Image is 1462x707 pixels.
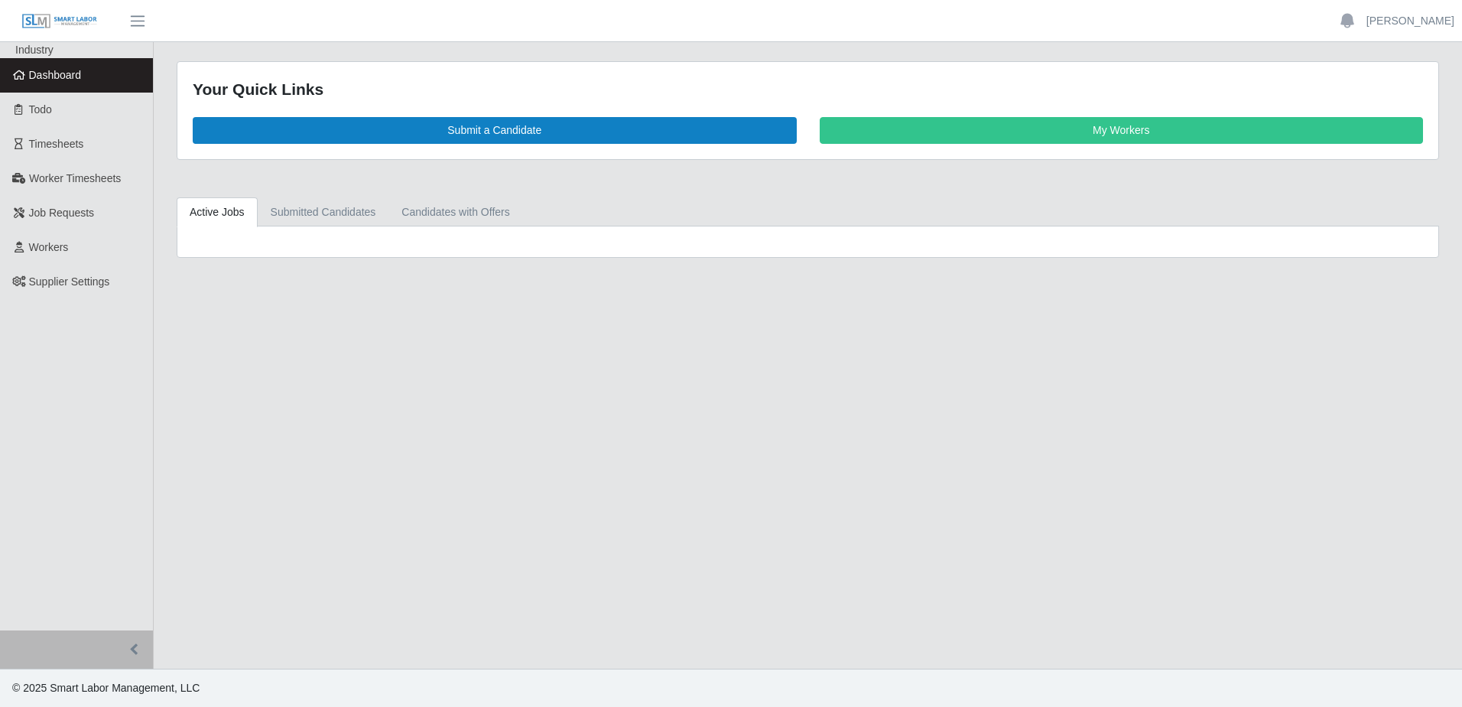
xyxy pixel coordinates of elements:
a: My Workers [820,117,1424,144]
span: Supplier Settings [29,275,110,288]
span: Todo [29,103,52,116]
a: Submit a Candidate [193,117,797,144]
span: Job Requests [29,207,95,219]
span: © 2025 Smart Labor Management, LLC [12,682,200,694]
span: Worker Timesheets [29,172,121,184]
div: Your Quick Links [193,77,1423,102]
span: Industry [15,44,54,56]
span: Dashboard [29,69,82,81]
span: Workers [29,241,69,253]
span: Timesheets [29,138,84,150]
a: [PERSON_NAME] [1366,13,1454,29]
img: SLM Logo [21,13,98,30]
a: Submitted Candidates [258,197,389,227]
a: Candidates with Offers [388,197,522,227]
a: Active Jobs [177,197,258,227]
